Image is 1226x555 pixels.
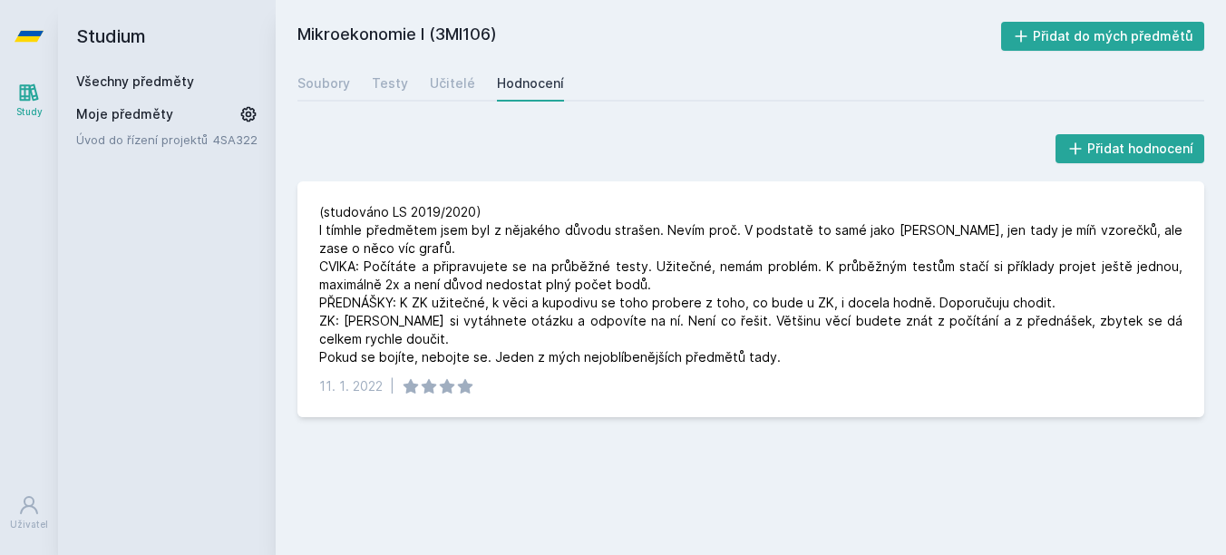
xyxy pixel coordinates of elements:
[213,132,258,147] a: 4SA322
[319,377,383,395] div: 11. 1. 2022
[390,377,394,395] div: |
[76,131,213,149] a: Úvod do řízení projektů
[497,65,564,102] a: Hodnocení
[4,485,54,540] a: Uživatel
[76,73,194,89] a: Všechny předměty
[10,518,48,531] div: Uživatel
[430,65,475,102] a: Učitelé
[4,73,54,128] a: Study
[1001,22,1205,51] button: Přidat do mých předmětů
[1056,134,1205,163] button: Přidat hodnocení
[372,65,408,102] a: Testy
[319,203,1182,366] div: (studováno LS 2019/2020) I tímhle předmětem jsem byl z nějakého důvodu strašen. Nevím proč. V pod...
[297,74,350,92] div: Soubory
[430,74,475,92] div: Učitelé
[297,65,350,102] a: Soubory
[16,105,43,119] div: Study
[497,74,564,92] div: Hodnocení
[297,22,1001,51] h2: Mikroekonomie I (3MI106)
[76,105,173,123] span: Moje předměty
[372,74,408,92] div: Testy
